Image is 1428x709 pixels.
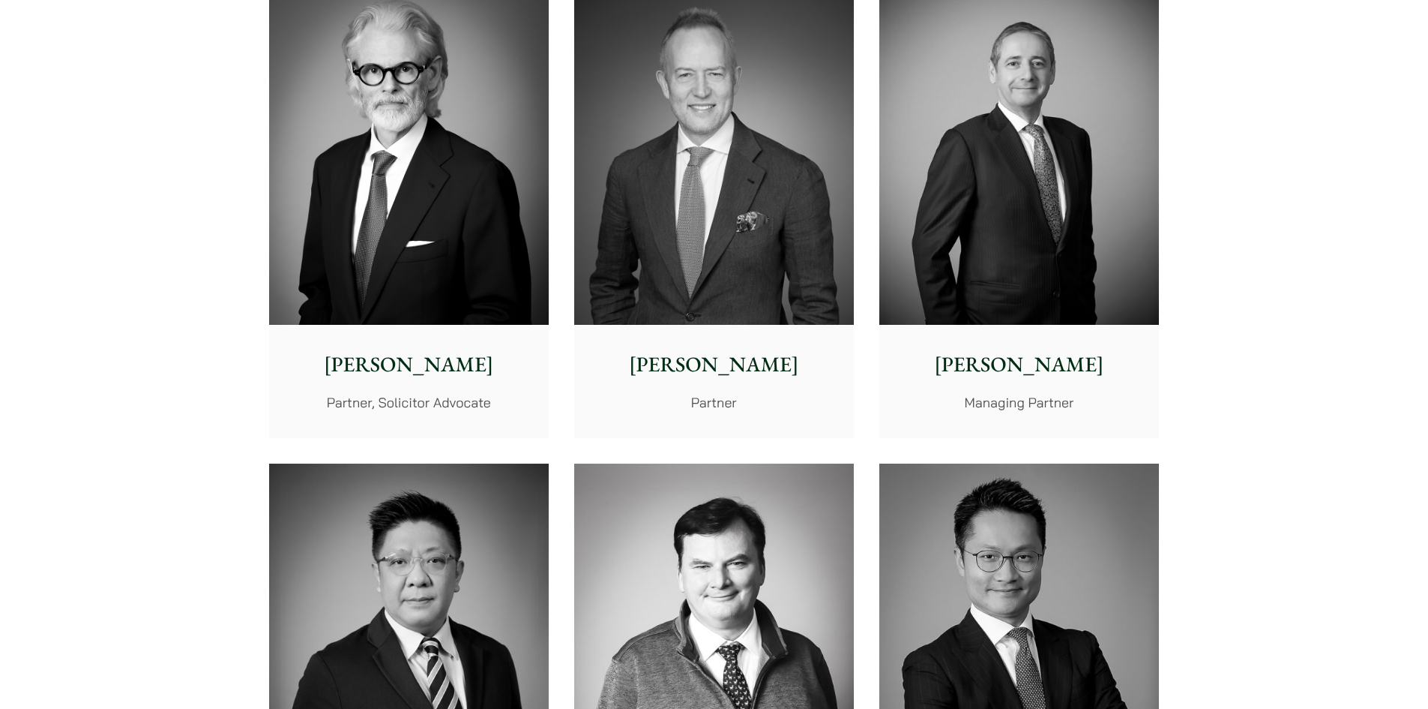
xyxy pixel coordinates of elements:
p: [PERSON_NAME] [891,349,1147,380]
p: Partner [586,392,842,413]
p: Managing Partner [891,392,1147,413]
p: Partner, Solicitor Advocate [281,392,537,413]
p: [PERSON_NAME] [586,349,842,380]
p: [PERSON_NAME] [281,349,537,380]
